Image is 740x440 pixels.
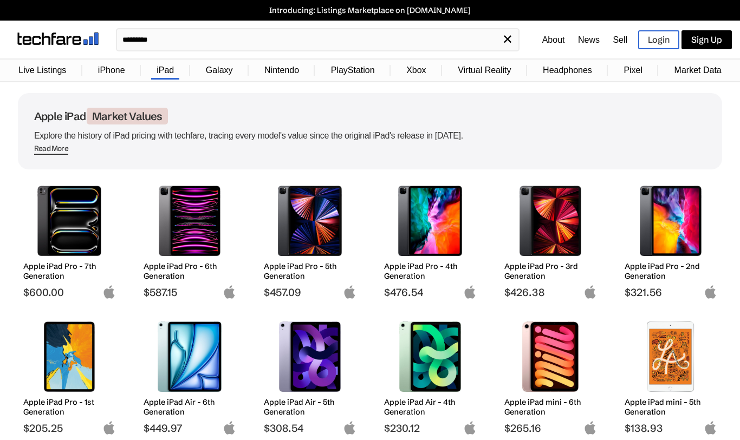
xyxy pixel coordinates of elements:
[625,261,717,281] h2: Apple iPad Pro - 2nd Generation
[326,60,380,81] a: PlayStation
[401,60,431,81] a: Xbox
[463,421,477,435] img: apple-logo
[144,261,236,281] h2: Apple iPad Pro - 6th Generation
[499,180,602,299] a: Apple iPad Pro 3rd Generation Apple iPad Pro - 3rd Generation $426.38 apple-logo
[34,144,68,155] span: Read More
[537,60,598,81] a: Headphones
[31,321,108,392] img: Apple iPad Pro 1st Generation
[625,397,717,417] h2: Apple iPad mini - 5th Generation
[23,286,116,299] span: $600.00
[618,60,648,81] a: Pixel
[504,422,597,435] span: $265.16
[542,35,565,44] a: About
[633,186,709,256] img: Apple iPad Pro 2nd Generation
[379,316,482,435] a: Apple iPad Air 4th Generation Apple iPad Air - 4th Generation $230.12 apple-logo
[392,321,469,392] img: Apple iPad Air 4th Generation
[272,321,348,392] img: Apple iPad Air 5th Generation
[264,286,356,299] span: $457.09
[18,180,121,299] a: Apple iPad Pro 7th Generation Apple iPad Pro - 7th Generation $600.00 apple-logo
[258,180,361,299] a: Apple iPad Pro 5th Generation Apple iPad Pro - 5th Generation $457.09 apple-logo
[23,422,116,435] span: $205.25
[704,421,717,435] img: apple-logo
[384,286,477,299] span: $476.54
[392,186,469,256] img: Apple iPad Pro 4th Generation
[34,128,706,143] p: Explore the history of iPad pricing with techfare, tracing every model's value since the original...
[138,316,241,435] a: Apple iPad Air 6th Generation Apple iPad Air - 6th Generation $449.97 apple-logo
[619,180,722,299] a: Apple iPad Pro 2nd Generation Apple iPad Pro - 2nd Generation $321.56 apple-logo
[264,422,356,435] span: $308.54
[102,285,116,299] img: apple-logo
[578,35,600,44] a: News
[13,60,72,81] a: Live Listings
[152,186,228,256] img: Apple iPad Pro 6th Generation
[502,32,513,47] span: ✕
[379,180,482,299] a: Apple iPad Pro 4th Generation Apple iPad Pro - 4th Generation $476.54 apple-logo
[681,30,732,49] a: Sign Up
[17,32,99,45] img: techfare logo
[272,186,348,256] img: Apple iPad Pro 5th Generation
[144,397,236,417] h2: Apple iPad Air - 6th Generation
[102,421,116,435] img: apple-logo
[512,186,589,256] img: Apple iPad Pro 3rd Generation
[633,321,709,392] img: Apple iPad mini 5th Generation
[384,261,477,281] h2: Apple iPad Pro - 4th Generation
[264,261,356,281] h2: Apple iPad Pro - 5th Generation
[144,286,236,299] span: $587.15
[619,316,722,435] a: Apple iPad mini 5th Generation Apple iPad mini - 5th Generation $138.93 apple-logo
[343,285,356,299] img: apple-logo
[384,397,477,417] h2: Apple iPad Air - 4th Generation
[504,286,597,299] span: $426.38
[452,60,516,81] a: Virtual Reality
[31,186,108,256] img: Apple iPad Pro 7th Generation
[5,5,735,15] a: Introducing: Listings Marketplace on [DOMAIN_NAME]
[93,60,131,81] a: iPhone
[384,422,477,435] span: $230.12
[463,285,477,299] img: apple-logo
[87,108,168,124] span: Market Values
[144,422,236,435] span: $449.97
[34,144,68,153] div: Read More
[138,180,241,299] a: Apple iPad Pro 6th Generation Apple iPad Pro - 6th Generation $587.15 apple-logo
[18,316,121,435] a: Apple iPad Pro 1st Generation Apple iPad Pro - 1st Generation $205.25 apple-logo
[258,316,361,435] a: Apple iPad Air 5th Generation Apple iPad Air - 5th Generation $308.54 apple-logo
[583,421,597,435] img: apple-logo
[23,397,116,417] h2: Apple iPad Pro - 1st Generation
[704,285,717,299] img: apple-logo
[23,261,116,281] h2: Apple iPad Pro - 7th Generation
[34,109,706,123] h1: Apple iPad
[223,421,236,435] img: apple-logo
[200,60,238,81] a: Galaxy
[625,286,717,299] span: $321.56
[638,30,679,49] a: Login
[512,321,589,392] img: Apple iPad mini 6th Generation
[343,421,356,435] img: apple-logo
[583,285,597,299] img: apple-logo
[669,60,727,81] a: Market Data
[152,321,228,392] img: Apple iPad Air 6th Generation
[259,60,304,81] a: Nintendo
[625,422,717,435] span: $138.93
[223,285,236,299] img: apple-logo
[151,60,179,81] a: iPad
[504,261,597,281] h2: Apple iPad Pro - 3rd Generation
[264,397,356,417] h2: Apple iPad Air - 5th Generation
[504,397,597,417] h2: Apple iPad mini - 6th Generation
[499,316,602,435] a: Apple iPad mini 6th Generation Apple iPad mini - 6th Generation $265.16 apple-logo
[613,35,627,44] a: Sell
